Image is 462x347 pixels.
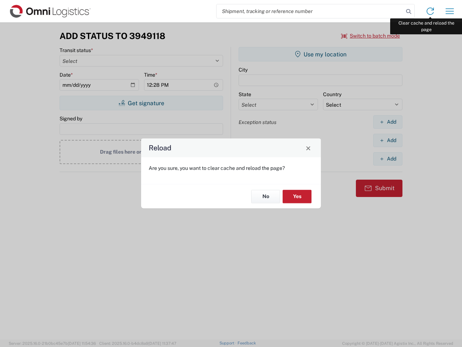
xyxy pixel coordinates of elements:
h4: Reload [149,143,171,153]
input: Shipment, tracking or reference number [217,4,404,18]
p: Are you sure, you want to clear cache and reload the page? [149,165,313,171]
button: Yes [283,190,311,203]
button: Close [303,143,313,153]
button: No [251,190,280,203]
